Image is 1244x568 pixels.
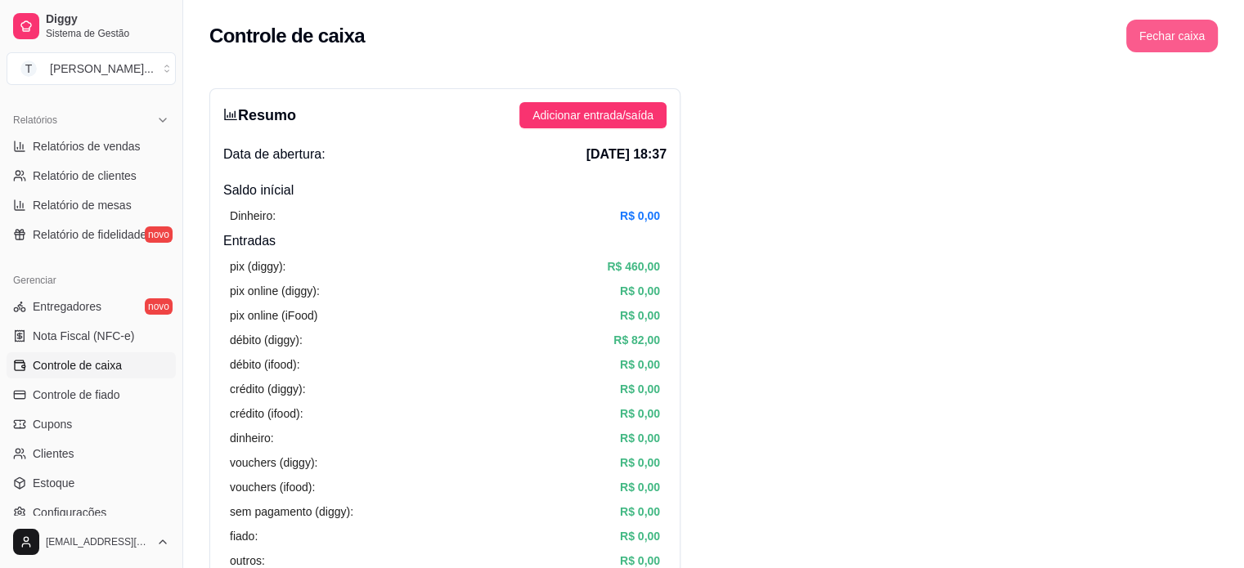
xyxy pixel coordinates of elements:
span: bar-chart [223,107,238,122]
span: Diggy [46,12,169,27]
span: Controle de caixa [33,357,122,373]
button: [EMAIL_ADDRESS][DOMAIN_NAME] [7,522,176,561]
span: Cupons [33,416,72,432]
h4: Entradas [223,231,667,251]
article: R$ 0,00 [620,454,660,472]
span: T [20,60,37,77]
h3: Resumo [223,104,296,127]
span: Relatório de clientes [33,168,137,184]
article: R$ 0,00 [620,207,660,225]
article: pix online (diggy): [230,282,320,300]
span: [DATE] 18:37 [586,145,667,164]
article: R$ 0,00 [620,527,660,545]
article: fiado: [230,527,258,545]
span: Sistema de Gestão [46,27,169,40]
article: R$ 0,00 [620,429,660,447]
article: crédito (diggy): [230,380,306,398]
article: R$ 82,00 [613,331,660,349]
article: vouchers (ifood): [230,478,315,496]
article: Dinheiro: [230,207,276,225]
span: Data de abertura: [223,145,326,164]
a: Estoque [7,470,176,496]
article: R$ 0,00 [620,478,660,496]
article: débito (diggy): [230,331,303,349]
article: R$ 0,00 [620,282,660,300]
button: Adicionar entrada/saída [519,102,667,128]
h4: Saldo inícial [223,181,667,200]
a: Controle de fiado [7,382,176,408]
a: Controle de caixa [7,352,176,378]
a: Relatório de clientes [7,163,176,189]
button: Select a team [7,52,176,85]
a: Clientes [7,441,176,467]
span: Relatórios [13,114,57,127]
span: Estoque [33,475,74,491]
span: Adicionar entrada/saída [532,106,653,124]
a: Relatório de mesas [7,192,176,218]
a: Nota Fiscal (NFC-e) [7,323,176,349]
a: Relatórios de vendas [7,133,176,159]
span: Configurações [33,504,106,521]
article: R$ 0,00 [620,503,660,521]
article: R$ 0,00 [620,356,660,373]
a: Cupons [7,411,176,437]
article: dinheiro: [230,429,274,447]
span: Clientes [33,445,74,462]
article: R$ 0,00 [620,306,660,324]
span: Controle de fiado [33,387,120,403]
span: Entregadores [33,298,101,315]
article: R$ 460,00 [607,257,660,275]
article: débito (ifood): [230,356,300,373]
div: Gerenciar [7,267,176,293]
article: pix online (iFood) [230,306,317,324]
span: [EMAIL_ADDRESS][DOMAIN_NAME] [46,535,150,548]
span: Relatórios de vendas [33,138,141,154]
a: DiggySistema de Gestão [7,7,176,46]
span: Relatório de fidelidade [33,226,146,243]
article: sem pagamento (diggy): [230,503,353,521]
button: Fechar caixa [1126,20,1218,52]
a: Relatório de fidelidadenovo [7,221,176,248]
h2: Controle de caixa [209,23,365,49]
span: Relatório de mesas [33,197,132,213]
a: Entregadoresnovo [7,293,176,320]
article: pix (diggy): [230,257,285,275]
article: R$ 0,00 [620,380,660,398]
article: vouchers (diggy): [230,454,317,472]
span: Nota Fiscal (NFC-e) [33,328,134,344]
article: crédito (ifood): [230,405,303,423]
article: R$ 0,00 [620,405,660,423]
div: [PERSON_NAME] ... [50,60,154,77]
a: Configurações [7,499,176,526]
